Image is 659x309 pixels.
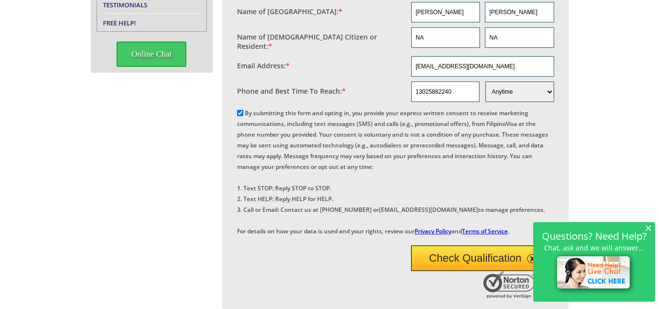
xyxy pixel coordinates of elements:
input: Phone [411,82,479,102]
a: TESTIMONIALS [103,0,147,9]
a: Terms of Service [462,227,508,235]
input: Email Address [411,56,554,77]
label: Name of [GEOGRAPHIC_DATA]: [237,7,342,16]
p: Chat, ask and we will answer... [538,244,650,252]
a: FREE HELP! [103,19,136,27]
input: Last Name [485,27,554,48]
a: Privacy Policy [415,227,451,235]
input: First Name [411,27,480,48]
label: Email Address: [237,61,290,70]
img: live-chat-icon.png [553,252,636,295]
input: Last Name [485,2,554,22]
span: × [645,224,652,232]
span: Online Chat [117,41,186,67]
label: Name of [DEMOGRAPHIC_DATA] Citizen or Resident: [237,32,402,51]
select: Phone and Best Reach Time are required. [485,82,554,102]
input: First Name [411,2,480,22]
label: By submitting this form and opting in, you provide your express written consent to receive market... [237,109,548,235]
input: By submitting this form and opting in, you provide your express written consent to receive market... [237,110,243,116]
label: Phone and Best Time To Reach: [237,86,346,96]
img: Norton Secured [483,271,537,298]
h2: Questions? Need Help? [538,232,650,240]
button: Check Qualification [411,246,554,271]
